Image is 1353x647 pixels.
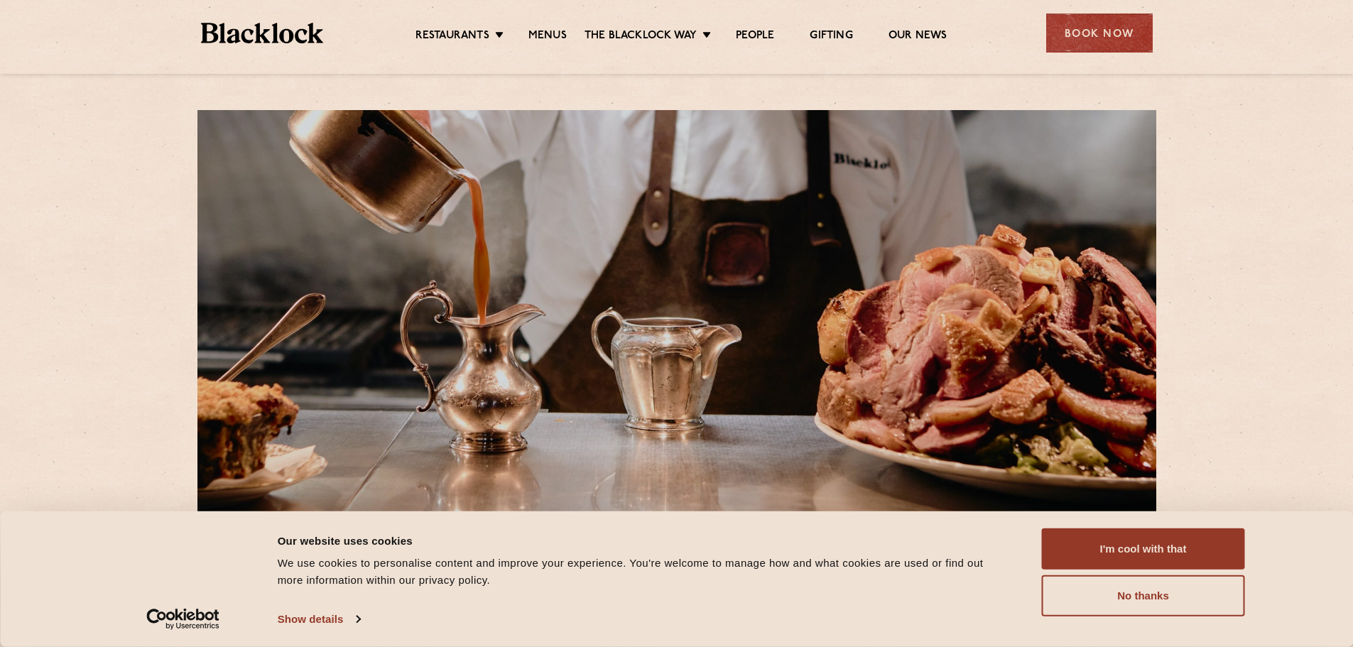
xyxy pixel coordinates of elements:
[201,23,324,43] img: BL_Textured_Logo-footer-cropped.svg
[278,609,360,630] a: Show details
[528,29,567,45] a: Menus
[1042,528,1245,570] button: I'm cool with that
[736,29,774,45] a: People
[278,532,1010,549] div: Our website uses cookies
[1046,13,1153,53] div: Book Now
[121,609,245,630] a: Usercentrics Cookiebot - opens in a new window
[415,29,489,45] a: Restaurants
[810,29,852,45] a: Gifting
[585,29,697,45] a: The Blacklock Way
[278,555,1010,589] div: We use cookies to personalise content and improve your experience. You're welcome to manage how a...
[889,29,947,45] a: Our News
[1042,575,1245,616] button: No thanks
